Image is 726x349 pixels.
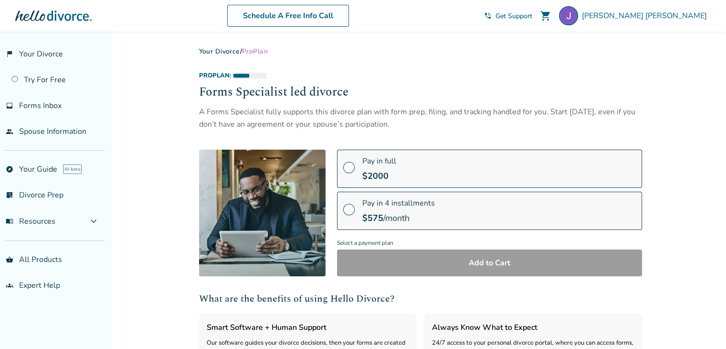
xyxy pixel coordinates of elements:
[6,216,55,227] span: Resources
[199,150,326,276] img: [object Object]
[337,250,642,276] button: Add to Cart
[63,164,82,174] span: AI beta
[199,47,240,56] a: Your Divorce
[362,198,435,208] span: Pay in 4 installments
[6,165,13,173] span: explore
[6,282,13,289] span: groups
[678,303,726,349] iframe: Chat Widget
[199,292,642,306] h2: What are the benefits of using Hello Divorce?
[432,321,634,334] h3: Always Know What to Expect
[199,71,231,80] span: Pro Plan:
[242,47,268,56] span: Pro Plan
[495,11,532,21] span: Get Support
[6,218,13,225] span: menu_book
[582,11,711,21] span: [PERSON_NAME] [PERSON_NAME]
[88,216,99,227] span: expand_more
[6,50,13,58] span: flag_2
[6,102,13,109] span: inbox
[19,100,62,111] span: Forms Inbox
[362,212,435,224] div: /month
[362,156,396,166] span: Pay in full
[362,212,383,224] span: $ 575
[227,5,349,27] a: Schedule A Free Info Call
[362,170,389,182] span: $ 2000
[484,12,492,20] span: phone_in_talk
[199,84,642,102] h2: Forms Specialist led divorce
[6,128,13,135] span: people
[337,237,642,250] span: Select a payment plan
[6,256,13,263] span: shopping_basket
[540,10,551,22] span: shopping_cart
[199,106,642,131] div: A Forms Specialist fully supports this divorce plan with form prep, filing, and tracking handled ...
[559,6,578,25] img: Jeremy Collins
[484,11,532,21] a: phone_in_talkGet Support
[199,47,642,56] div: /
[207,321,409,334] h3: Smart Software + Human Support
[6,191,13,199] span: list_alt_check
